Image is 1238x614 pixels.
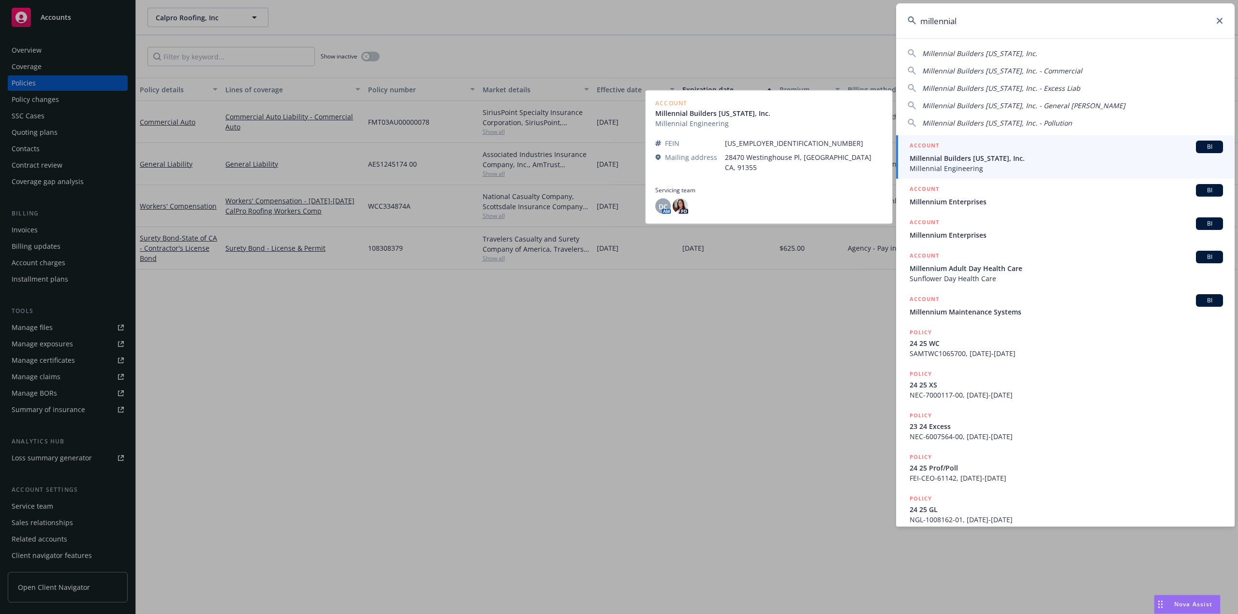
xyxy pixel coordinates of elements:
h5: POLICY [910,328,932,337]
div: Drag to move [1154,595,1166,614]
span: Sunflower Day Health Care [910,273,1223,284]
span: SAMTWC1065700, [DATE]-[DATE] [910,348,1223,358]
span: BI [1200,143,1219,151]
span: NEC-7000117-00, [DATE]-[DATE] [910,390,1223,400]
span: 24 25 Prof/Poll [910,463,1223,473]
a: ACCOUNTBIMillennium Maintenance Systems [896,289,1235,322]
span: Millennial Builders [US_STATE], Inc. - Commercial [922,66,1082,75]
h5: POLICY [910,411,932,420]
span: Millennial Builders [US_STATE], Inc. [922,49,1037,58]
span: Millennium Maintenance Systems [910,307,1223,317]
span: 24 25 WC [910,338,1223,348]
span: Millennial Builders [US_STATE], Inc. - General [PERSON_NAME] [922,101,1125,110]
span: 23 24 Excess [910,421,1223,431]
h5: ACCOUNT [910,217,939,229]
span: Millennial Builders [US_STATE], Inc. - Pollution [922,118,1072,128]
a: POLICY23 24 ExcessNEC-6007564-00, [DATE]-[DATE] [896,405,1235,447]
a: ACCOUNTBIMillennium Enterprises [896,179,1235,212]
a: POLICY24 25 Prof/PollFEI-CEO-61142, [DATE]-[DATE] [896,447,1235,488]
h5: ACCOUNT [910,251,939,262]
button: Nova Assist [1154,595,1221,614]
h5: POLICY [910,369,932,379]
h5: POLICY [910,494,932,503]
span: Millennial Builders [US_STATE], Inc. - Excess Liab [922,84,1080,93]
a: POLICY24 25 GLNGL-1008162-01, [DATE]-[DATE] [896,488,1235,530]
a: POLICY24 25 XSNEC-7000117-00, [DATE]-[DATE] [896,364,1235,405]
a: ACCOUNTBIMillennium Enterprises [896,212,1235,245]
input: Search... [896,3,1235,38]
h5: POLICY [910,452,932,462]
span: BI [1200,186,1219,195]
span: Millennial Engineering [910,163,1223,173]
span: BI [1200,219,1219,228]
span: BI [1200,296,1219,305]
span: BI [1200,253,1219,261]
h5: ACCOUNT [910,184,939,196]
span: NGL-1008162-01, [DATE]-[DATE] [910,514,1223,525]
a: ACCOUNTBIMillennial Builders [US_STATE], Inc.Millennial Engineering [896,135,1235,179]
span: Millennium Enterprises [910,230,1223,240]
span: Millennium Adult Day Health Care [910,263,1223,273]
span: 24 25 GL [910,504,1223,514]
a: ACCOUNTBIMillennium Adult Day Health CareSunflower Day Health Care [896,245,1235,289]
span: Millennium Enterprises [910,197,1223,207]
span: Millennial Builders [US_STATE], Inc. [910,153,1223,163]
h5: ACCOUNT [910,294,939,306]
a: POLICY24 25 WCSAMTWC1065700, [DATE]-[DATE] [896,322,1235,364]
h5: ACCOUNT [910,141,939,152]
span: 24 25 XS [910,380,1223,390]
span: NEC-6007564-00, [DATE]-[DATE] [910,431,1223,442]
span: FEI-CEO-61142, [DATE]-[DATE] [910,473,1223,483]
span: Nova Assist [1174,600,1212,608]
